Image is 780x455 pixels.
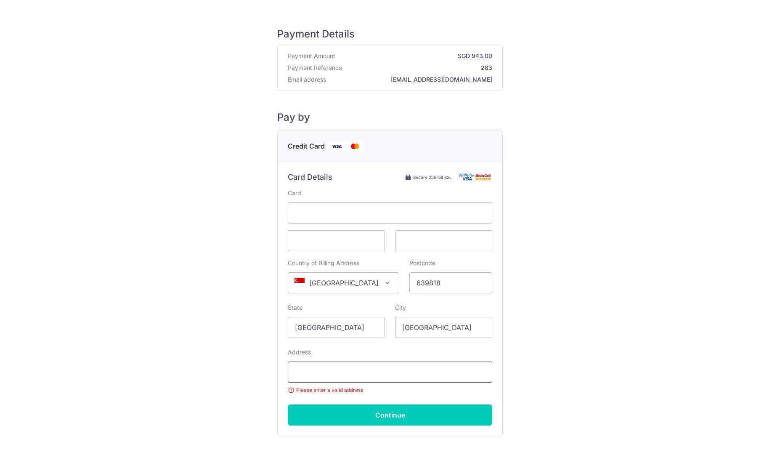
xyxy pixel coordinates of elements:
[295,236,378,246] iframe: Secure card expiration date input frame
[288,189,301,197] label: Card
[409,259,435,267] label: Postcode
[288,172,332,182] h6: Card Details
[329,75,492,84] strong: [EMAIL_ADDRESS][DOMAIN_NAME]
[339,52,492,60] strong: SGD 943.00
[288,141,325,152] span: Credit Card
[277,28,503,40] h5: Payment Details
[402,236,485,246] iframe: To enrich screen reader interactions, please activate Accessibility in Grammarly extension settings
[413,174,452,181] span: Secure 256-bit SSL
[328,141,345,152] img: Visa
[288,348,311,357] label: Address
[277,111,503,124] h5: Pay by
[288,273,399,293] span: Singapore
[409,272,492,293] input: Example 123456
[295,208,485,218] iframe: To enrich screen reader interactions, please activate Accessibility in Grammarly extension settings
[347,141,363,152] img: Mastercard
[288,52,335,60] span: Payment Amount
[288,404,492,426] input: Continue
[288,75,326,84] span: Email address
[459,173,492,181] img: Card secure
[288,64,342,72] span: Payment Reference
[395,303,406,312] label: City
[288,259,359,267] label: Country of Billing Address
[288,303,302,312] label: State
[345,64,492,72] strong: 283
[288,386,492,394] small: Please enter a valid address
[288,272,399,293] span: Singapore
